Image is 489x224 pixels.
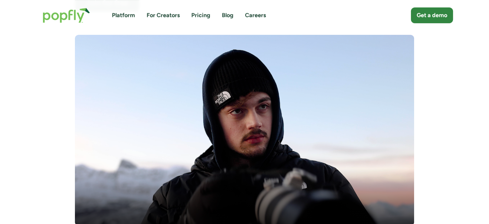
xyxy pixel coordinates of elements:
div: Get a demo [417,11,447,19]
a: Platform [112,11,135,19]
a: Get a demo [411,7,453,23]
a: Blog [222,11,233,19]
a: For Creators [147,11,180,19]
a: Careers [245,11,266,19]
a: Pricing [191,11,210,19]
a: home [36,1,96,29]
